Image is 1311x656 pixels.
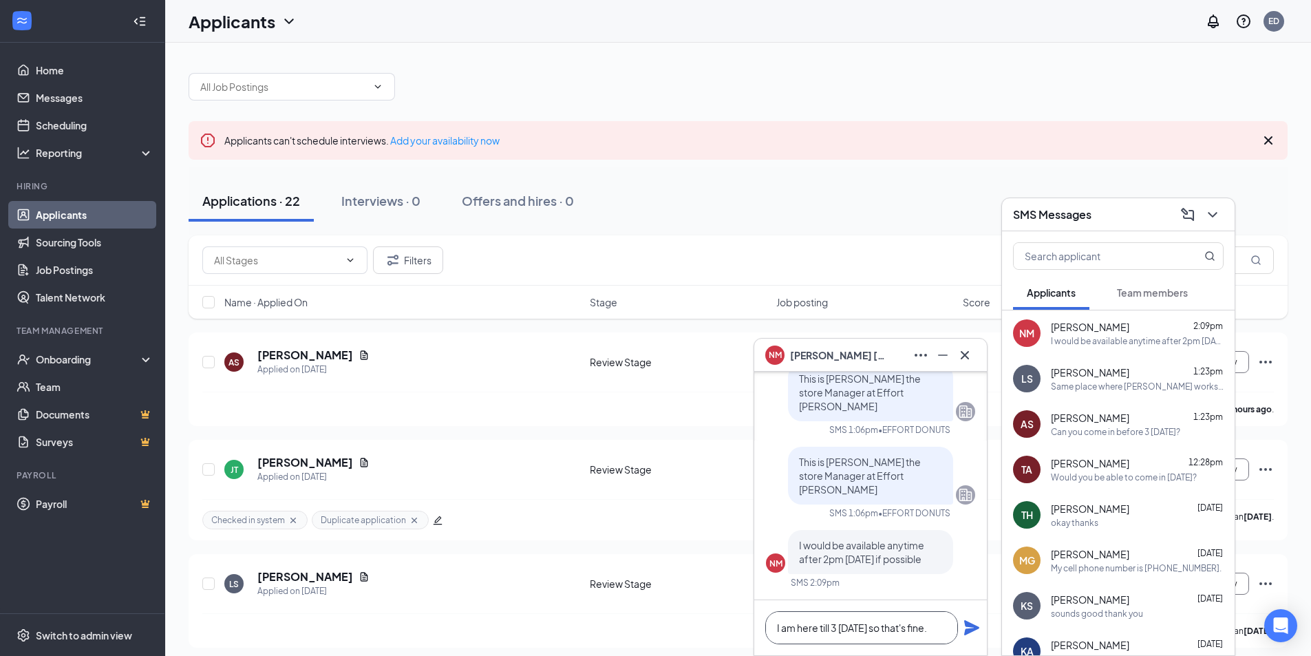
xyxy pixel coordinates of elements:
div: Offers and hires · 0 [462,192,574,209]
svg: Notifications [1205,13,1222,30]
b: 20 hours ago [1222,404,1272,414]
span: • EFFORT DONUTS [878,424,950,436]
h5: [PERSON_NAME] [257,455,353,470]
span: [DATE] [1197,593,1223,604]
svg: MagnifyingGlass [1204,251,1215,262]
div: Review Stage [590,463,768,476]
span: [DATE] [1197,548,1223,558]
span: 2:09pm [1193,321,1223,331]
div: Team Management [17,325,151,337]
svg: Analysis [17,146,30,160]
div: Applied on [DATE] [257,363,370,377]
span: [PERSON_NAME] [1051,502,1129,516]
div: okay thanks [1051,517,1098,529]
input: All Job Postings [200,79,367,94]
div: TA [1021,463,1032,476]
a: Add your availability now [390,134,500,147]
span: [PERSON_NAME] [PERSON_NAME] [790,348,886,363]
a: DocumentsCrown [36,401,153,428]
span: [DATE] [1197,639,1223,649]
div: Applied on [DATE] [257,470,370,484]
h1: Applicants [189,10,275,33]
svg: Document [359,571,370,582]
svg: UserCheck [17,352,30,366]
div: TH [1021,508,1033,522]
div: Onboarding [36,352,142,366]
svg: Error [200,132,216,149]
div: AS [228,357,239,368]
button: ChevronDown [1202,204,1224,226]
svg: ChevronDown [372,81,383,92]
span: Duplicate application [321,514,406,526]
div: NM [1019,326,1034,340]
div: SMS 1:06pm [829,507,878,519]
div: Open Intercom Messenger [1264,609,1297,642]
a: SurveysCrown [36,428,153,456]
button: Cross [954,344,976,366]
a: Scheduling [36,112,153,139]
span: Applicants can't schedule interviews. [224,134,500,147]
span: [PERSON_NAME] [1051,366,1129,379]
a: Sourcing Tools [36,229,153,256]
button: Ellipses [910,344,932,366]
button: ComposeMessage [1177,204,1199,226]
h5: [PERSON_NAME] [257,569,353,584]
svg: Ellipses [1257,354,1274,370]
svg: ChevronDown [1204,207,1221,223]
span: Team members [1117,286,1188,299]
div: MG [1019,553,1035,567]
svg: Cross [1260,132,1277,149]
div: KS [1021,599,1033,613]
svg: WorkstreamLogo [15,14,29,28]
span: I would be available anytime after 2pm [DATE] if possible [799,539,924,565]
span: [PERSON_NAME] [1051,638,1129,652]
a: Talent Network [36,284,153,311]
span: [PERSON_NAME] [1051,411,1129,425]
span: Job posting [776,295,828,309]
a: Team [36,373,153,401]
div: Applications · 22 [202,192,300,209]
button: Minimize [932,344,954,366]
svg: Settings [17,628,30,642]
div: Review Stage [590,577,768,591]
span: [PERSON_NAME] [1051,547,1129,561]
svg: ChevronDown [281,13,297,30]
div: JT [231,464,238,476]
a: Applicants [36,201,153,229]
div: LS [1021,372,1033,385]
svg: Ellipses [1257,461,1274,478]
div: Switch to admin view [36,628,132,642]
div: sounds good thank you [1051,608,1143,620]
input: All Stages [214,253,339,268]
svg: MagnifyingGlass [1250,255,1261,266]
a: Job Postings [36,256,153,284]
span: [DATE] [1197,502,1223,513]
span: edit [433,516,443,525]
button: Filter Filters [373,246,443,274]
svg: Plane [963,620,980,636]
svg: Company [957,403,974,420]
h5: [PERSON_NAME] [257,348,353,363]
div: I would be available anytime after 2pm [DATE] if possible [1051,335,1224,347]
div: Interviews · 0 [341,192,420,209]
svg: Cross [957,347,973,363]
svg: Collapse [133,14,147,28]
svg: Ellipses [913,347,929,363]
div: NM [769,558,782,569]
span: Score [963,295,990,309]
span: Name · Applied On [224,295,308,309]
div: ED [1268,15,1279,27]
svg: Ellipses [1257,575,1274,592]
div: Hiring [17,180,151,192]
span: Stage [590,295,617,309]
svg: Company [957,487,974,503]
svg: Minimize [935,347,951,363]
span: [PERSON_NAME] [1051,593,1129,606]
div: Same place where [PERSON_NAME] works at [1051,381,1224,392]
span: [PERSON_NAME] [1051,320,1129,334]
div: Review Stage [590,355,768,369]
svg: Document [359,350,370,361]
a: PayrollCrown [36,490,153,518]
span: This is [PERSON_NAME] the store Manager at Effort [PERSON_NAME] [799,456,921,496]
